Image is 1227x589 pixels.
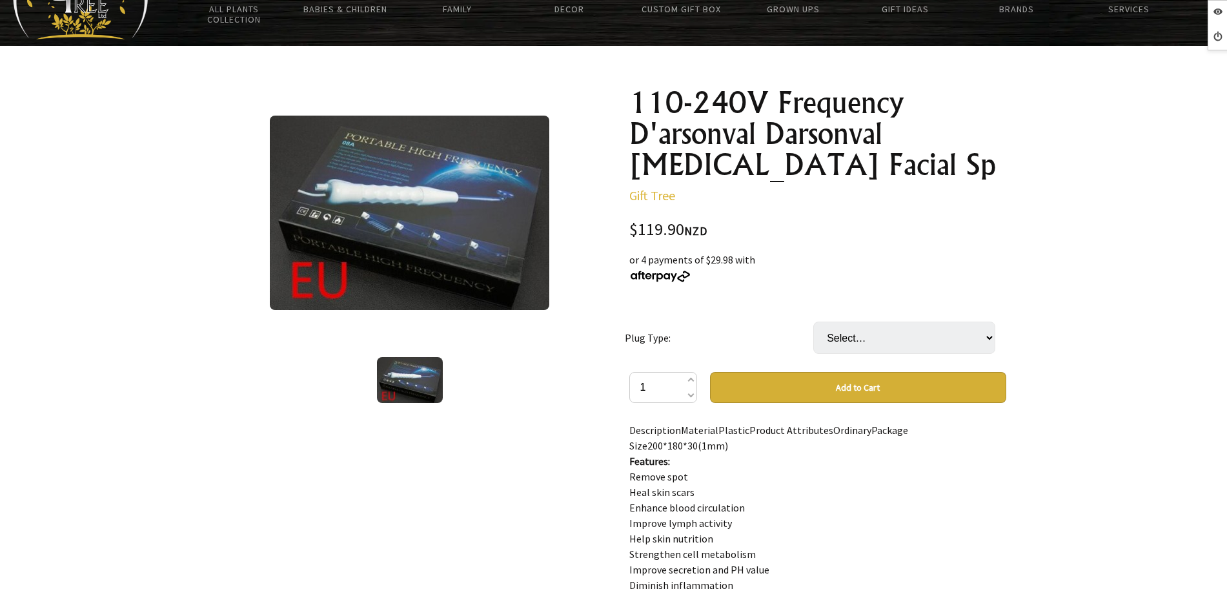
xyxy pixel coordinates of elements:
[270,116,549,310] img: 110-240V Frequency D'arsonval Darsonval Skin Care Facial Sp
[684,223,707,238] span: NZD
[629,271,691,282] img: Afterpay
[710,372,1006,403] button: Add to Cart
[625,304,813,372] td: Plug Type:
[629,252,1006,283] div: or 4 payments of $29.98 with
[629,187,675,203] a: Gift Tree
[377,357,443,403] img: 110-240V Frequency D'arsonval Darsonval Skin Care Facial Sp
[629,455,670,468] strong: Features:
[629,222,1006,239] div: $119.90
[629,87,1006,180] h1: 110-240V Frequency D'arsonval Darsonval [MEDICAL_DATA] Facial Sp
